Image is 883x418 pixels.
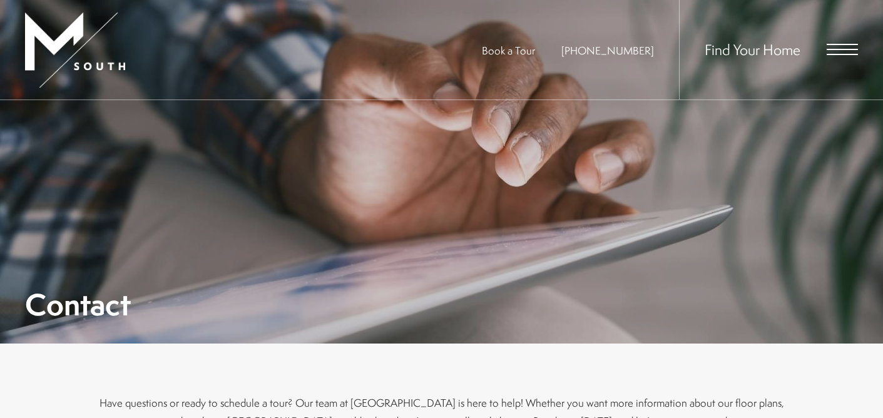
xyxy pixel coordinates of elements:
[25,290,131,319] h1: Contact
[561,43,654,58] a: Call Us at 813-570-8014
[705,39,800,59] a: Find Your Home
[25,13,125,88] img: MSouth
[482,43,535,58] a: Book a Tour
[827,44,858,55] button: Open Menu
[561,43,654,58] span: [PHONE_NUMBER]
